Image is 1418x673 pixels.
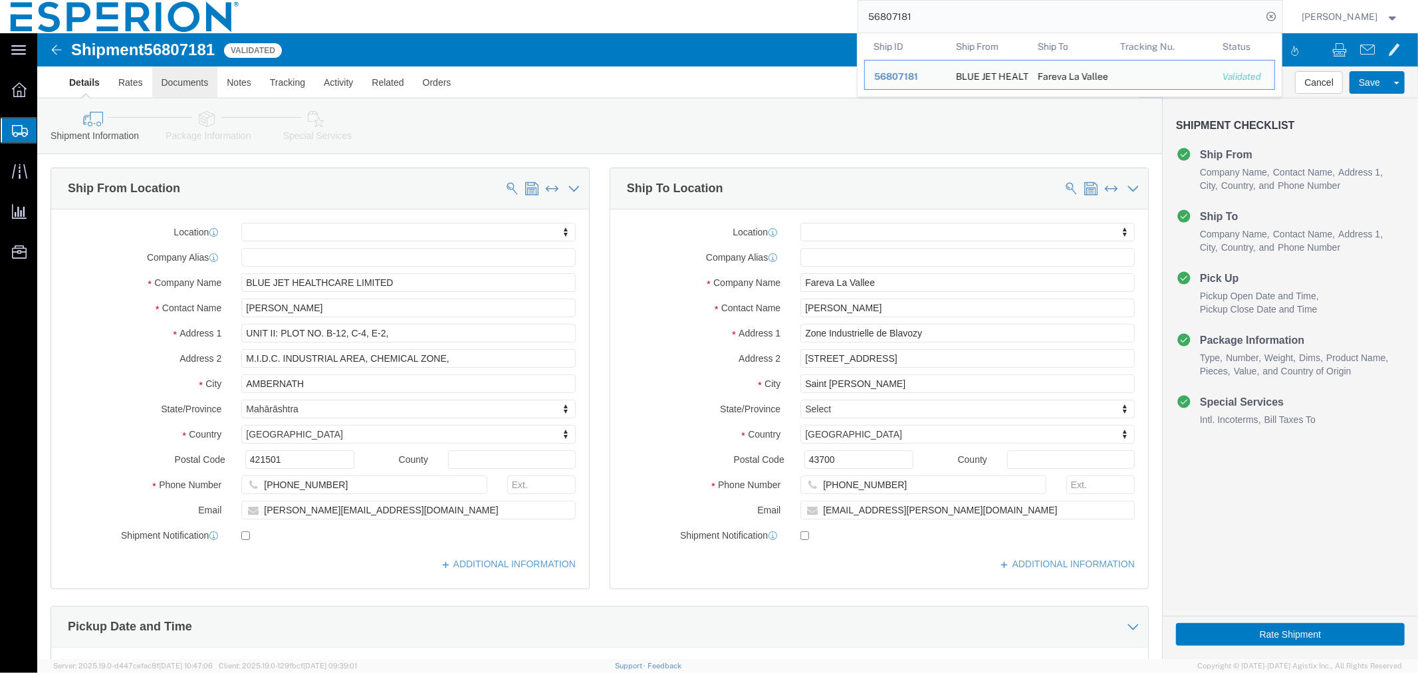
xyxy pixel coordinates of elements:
span: Server: 2025.19.0-d447cefac8f [53,662,213,670]
span: [DATE] 10:47:06 [159,662,213,670]
th: Status [1213,33,1275,60]
table: Search Results [864,33,1282,96]
span: Alexandra Breaux [1302,9,1378,24]
div: 56807181 [874,70,937,84]
th: Ship ID [864,33,947,60]
input: Search for shipment number, reference number [858,1,1262,33]
div: Validated [1223,70,1265,84]
div: BLUE JET HEALTHCARE LIMITED [955,61,1019,89]
a: Support [615,662,648,670]
iframe: FS Legacy Container [37,33,1418,659]
div: Fareva La Vallee [1038,61,1102,89]
a: Feedback [648,662,681,670]
span: [DATE] 09:39:01 [303,662,357,670]
span: Copyright © [DATE]-[DATE] Agistix Inc., All Rights Reserved [1197,660,1402,672]
span: Client: 2025.19.0-129fbcf [219,662,357,670]
span: 56807181 [874,71,918,82]
th: Tracking Nu. [1110,33,1213,60]
th: Ship From [946,33,1028,60]
th: Ship To [1028,33,1111,60]
button: [PERSON_NAME] [1302,9,1400,25]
